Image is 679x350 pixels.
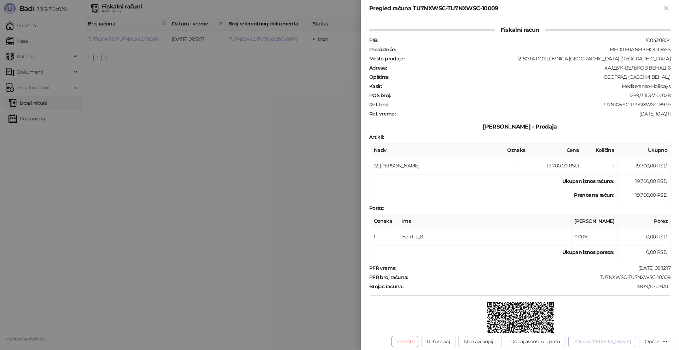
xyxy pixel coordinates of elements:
div: [DATE] 09:12:17 [397,265,671,271]
td: 0,00 RSD [617,228,671,245]
div: Mediteraneo Holidays [382,83,671,89]
div: 1289/3.11.3-710c028 [391,92,671,99]
th: Količina [582,143,617,157]
div: TU7NXWSC-TU7NXWSC-8939 [390,101,671,108]
td: 19.700,00 RSD [617,188,671,202]
span: [PERSON_NAME] - Prodaja [477,123,562,130]
span: Fiskalni račun [495,26,545,33]
div: БЕОГРАД (САВСКИ ВЕНАЦ) [390,74,671,80]
strong: PFR vreme : [369,265,396,271]
th: [PERSON_NAME] [571,214,617,228]
div: [DATE] 10:42:11 [396,111,671,117]
strong: Kasir : [369,83,382,89]
td: 12: [PERSON_NAME] [371,157,504,174]
strong: Opština : [369,74,389,80]
strong: Brojač računa : [369,283,403,290]
th: Ukupno [617,143,671,157]
div: TU7NXWSC-TU7NXWSC-10009 [409,274,671,280]
button: Napravi kopiju [458,336,502,347]
button: Zatvori [PERSON_NAME] [568,336,636,347]
div: 4839/10009АП [404,283,671,290]
div: Opcije [645,338,659,345]
td: 0,00 RSD [617,245,671,259]
strong: PIB : [369,37,378,43]
strong: PFR broj računa : [369,274,408,280]
td: 19.700,00 RSD [529,157,582,174]
strong: POS broj : [369,92,391,99]
div: 100420804 [379,37,671,43]
span: Napravi kopiju [464,338,496,345]
td: Г [371,228,399,245]
strong: Preduzeće : [369,46,396,53]
td: 19.700,00 RSD [617,174,671,188]
div: MEDITERANEO HOLIDAYS [396,46,671,53]
td: Без ПДВ [399,228,571,245]
button: Poništi [391,336,419,347]
button: Opcije [639,336,673,347]
th: Porez [617,214,671,228]
td: Г [504,157,529,174]
strong: Artikli : [369,134,384,140]
strong: Ukupan iznos računa : [562,178,614,184]
button: Dodaj avansnu uplatu [505,336,565,347]
div: 1218094-POSLOVNICA [GEOGRAPHIC_DATA] [GEOGRAPHIC_DATA] [405,55,671,62]
strong: Prenos na račun : [574,192,614,198]
button: Refundiraj [421,336,455,347]
th: Naziv [371,143,504,157]
strong: Ref. broj : [369,101,389,108]
div: Pregled računa TU7NXWSC-TU7NXWSC-10009 [369,4,662,13]
th: Oznaka [371,214,399,228]
td: 0,00% [571,228,617,245]
th: Cena [529,143,582,157]
strong: Ref. vreme : [369,111,395,117]
strong: Ukupan iznos poreza: [562,249,614,255]
strong: Adresa : [369,65,387,71]
div: ХАЈДУК-ВЕЉКОВ ВЕНАЦ 6 [388,65,671,71]
button: Zatvori [662,4,671,13]
strong: Porez : [369,205,383,211]
td: 19.700,00 RSD [617,157,671,174]
td: 1 [582,157,617,174]
strong: Mesto prodaje : [369,55,404,62]
th: Oznaka [504,143,529,157]
th: Ime [399,214,571,228]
